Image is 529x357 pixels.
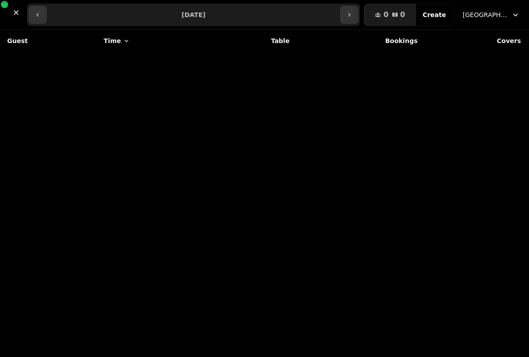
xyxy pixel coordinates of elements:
[383,11,388,18] span: 0
[104,36,121,45] span: Time
[364,4,416,26] button: 00
[463,10,507,19] span: [GEOGRAPHIC_DATA][PERSON_NAME]
[423,30,527,52] th: Covers
[457,7,525,23] button: [GEOGRAPHIC_DATA][PERSON_NAME]
[208,30,295,52] th: Table
[295,30,423,52] th: Bookings
[423,12,446,18] span: Create
[400,11,405,18] span: 0
[416,4,453,26] button: Create
[104,36,130,45] button: Time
